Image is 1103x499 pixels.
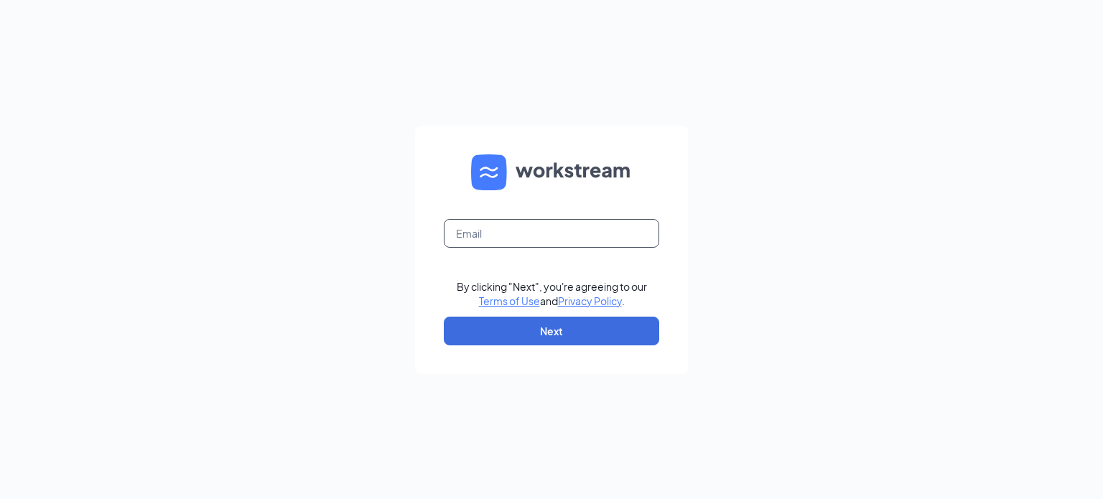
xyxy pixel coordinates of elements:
[471,154,632,190] img: WS logo and Workstream text
[457,279,647,308] div: By clicking "Next", you're agreeing to our and .
[558,294,622,307] a: Privacy Policy
[444,317,659,345] button: Next
[444,219,659,248] input: Email
[479,294,540,307] a: Terms of Use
